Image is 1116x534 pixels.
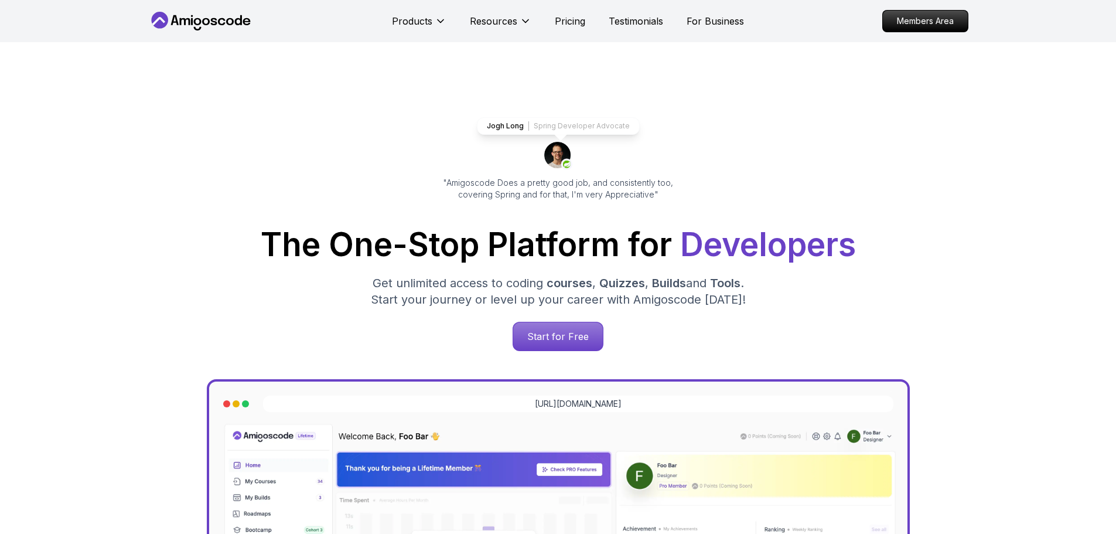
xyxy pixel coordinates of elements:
p: Members Area [883,11,968,32]
p: "Amigoscode Does a pretty good job, and consistently too, covering Spring and for that, I'm very ... [427,177,690,200]
p: Get unlimited access to coding , , and . Start your journey or level up your career with Amigosco... [361,275,755,308]
img: josh long [544,142,572,170]
button: Resources [470,14,531,38]
button: Products [392,14,446,38]
a: For Business [687,14,744,28]
p: Products [392,14,432,28]
span: Builds [652,276,686,290]
a: Testimonials [609,14,663,28]
span: Tools [710,276,740,290]
span: Quizzes [599,276,645,290]
p: Spring Developer Advocate [534,121,630,131]
span: courses [547,276,592,290]
p: Jogh Long [487,121,524,131]
a: Pricing [555,14,585,28]
a: [URL][DOMAIN_NAME] [535,398,622,410]
a: Start for Free [513,322,603,351]
p: Resources [470,14,517,28]
a: Members Area [882,10,968,32]
h1: The One-Stop Platform for [158,229,959,261]
p: Start for Free [513,322,603,351]
span: Developers [680,225,856,264]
